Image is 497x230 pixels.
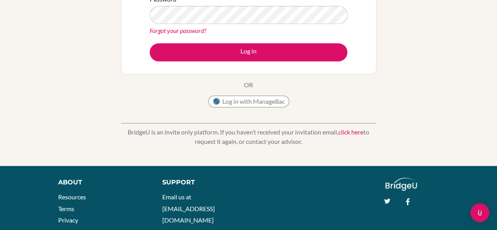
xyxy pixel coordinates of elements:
[208,96,289,107] button: Log in with ManageBac
[150,27,206,34] a: Forgot your password?
[58,178,145,187] div: About
[244,80,253,90] p: OR
[121,127,376,146] p: BridgeU is an invite only platform. If you haven’t received your invitation email, to request it ...
[162,193,215,224] a: Email us at [EMAIL_ADDRESS][DOMAIN_NAME]
[58,193,86,201] a: Resources
[150,43,347,61] button: Log in
[58,216,78,224] a: Privacy
[338,128,363,136] a: click here
[162,178,241,187] div: Support
[385,178,417,191] img: logo_white@2x-f4f0deed5e89b7ecb1c2cc34c3e3d731f90f0f143d5ea2071677605dd97b5244.png
[58,205,74,212] a: Terms
[470,203,489,222] div: Open Intercom Messenger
